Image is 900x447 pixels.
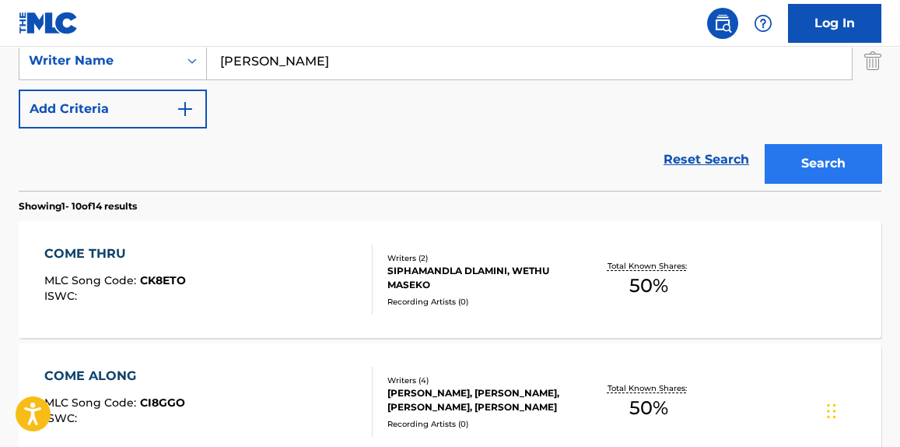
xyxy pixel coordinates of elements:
[608,260,691,272] p: Total Known Shares:
[707,8,738,39] a: Public Search
[827,388,836,435] div: Drag
[140,273,186,287] span: CK8ETO
[44,411,81,425] span: ISWC :
[822,372,900,447] iframe: Chat Widget
[176,100,194,118] img: 9d2ae6d4665cec9f34b9.svg
[44,367,185,385] div: COME ALONG
[629,394,668,422] span: 50 %
[44,273,140,287] span: MLC Song Code :
[44,396,140,410] span: MLC Song Code :
[788,4,881,43] a: Log In
[19,12,79,34] img: MLC Logo
[656,143,757,177] a: Reset Search
[754,14,772,33] img: help
[387,386,577,414] div: [PERSON_NAME], [PERSON_NAME], [PERSON_NAME], [PERSON_NAME]
[29,51,169,70] div: Writer Name
[44,245,186,263] div: COME THRU
[19,90,207,128] button: Add Criteria
[19,199,137,213] p: Showing 1 - 10 of 14 results
[387,252,577,264] div: Writers ( 2 )
[44,289,81,303] span: ISWC :
[19,221,881,338] a: COME THRUMLC Song Code:CK8ETOISWC:Writers (2)SIPHAMANDLA DLAMINI, WETHU MASEKORecording Artists (...
[387,264,577,292] div: SIPHAMANDLA DLAMINI, WETHU MASEKO
[765,144,881,183] button: Search
[864,41,881,80] img: Delete Criterion
[387,296,577,308] div: Recording Artists ( 0 )
[748,8,779,39] div: Help
[608,382,691,394] p: Total Known Shares:
[387,418,577,430] div: Recording Artists ( 0 )
[140,396,185,410] span: CI8GGO
[629,272,668,300] span: 50 %
[713,14,732,33] img: search
[387,375,577,386] div: Writers ( 4 )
